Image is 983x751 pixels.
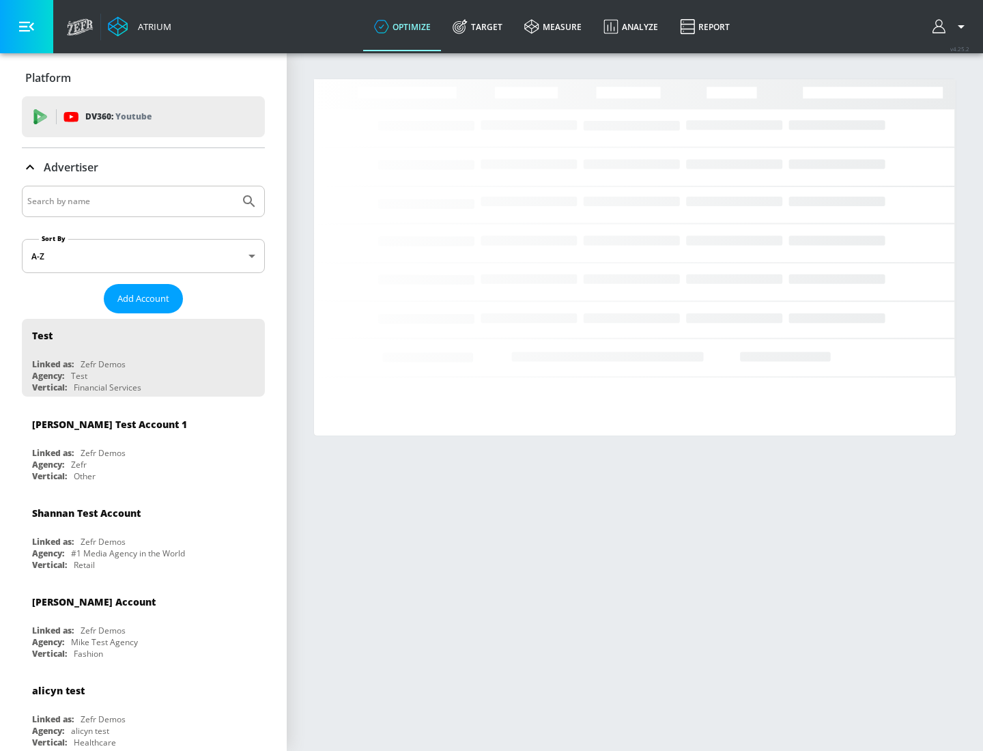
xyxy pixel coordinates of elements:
[104,284,183,313] button: Add Account
[32,725,64,737] div: Agency:
[513,2,593,51] a: measure
[32,636,64,648] div: Agency:
[74,559,95,571] div: Retail
[32,648,67,660] div: Vertical:
[950,45,969,53] span: v 4.25.2
[593,2,669,51] a: Analyze
[39,234,68,243] label: Sort By
[442,2,513,51] a: Target
[71,459,87,470] div: Zefr
[32,370,64,382] div: Agency:
[74,382,141,393] div: Financial Services
[32,358,74,370] div: Linked as:
[32,595,156,608] div: [PERSON_NAME] Account
[22,239,265,273] div: A-Z
[81,358,126,370] div: Zefr Demos
[32,382,67,393] div: Vertical:
[22,408,265,485] div: [PERSON_NAME] Test Account 1Linked as:Zefr DemosAgency:ZefrVertical:Other
[74,470,96,482] div: Other
[25,70,71,85] p: Platform
[22,148,265,186] div: Advertiser
[669,2,741,51] a: Report
[22,59,265,97] div: Platform
[22,319,265,397] div: TestLinked as:Zefr DemosAgency:TestVertical:Financial Services
[71,548,185,559] div: #1 Media Agency in the World
[81,713,126,725] div: Zefr Demos
[32,536,74,548] div: Linked as:
[74,737,116,748] div: Healthcare
[85,109,152,124] p: DV360:
[81,447,126,459] div: Zefr Demos
[44,160,98,175] p: Advertiser
[363,2,442,51] a: optimize
[22,496,265,574] div: Shannan Test AccountLinked as:Zefr DemosAgency:#1 Media Agency in the WorldVertical:Retail
[22,585,265,663] div: [PERSON_NAME] AccountLinked as:Zefr DemosAgency:Mike Test AgencyVertical:Fashion
[115,109,152,124] p: Youtube
[71,636,138,648] div: Mike Test Agency
[32,559,67,571] div: Vertical:
[32,684,85,697] div: alicyn test
[81,536,126,548] div: Zefr Demos
[32,459,64,470] div: Agency:
[71,370,87,382] div: Test
[32,737,67,748] div: Vertical:
[32,418,187,431] div: [PERSON_NAME] Test Account 1
[32,625,74,636] div: Linked as:
[32,507,141,520] div: Shannan Test Account
[22,96,265,137] div: DV360: Youtube
[32,713,74,725] div: Linked as:
[32,548,64,559] div: Agency:
[71,725,109,737] div: alicyn test
[32,447,74,459] div: Linked as:
[108,16,171,37] a: Atrium
[117,291,169,307] span: Add Account
[74,648,103,660] div: Fashion
[32,329,53,342] div: Test
[81,625,126,636] div: Zefr Demos
[27,193,234,210] input: Search by name
[132,20,171,33] div: Atrium
[32,470,67,482] div: Vertical:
